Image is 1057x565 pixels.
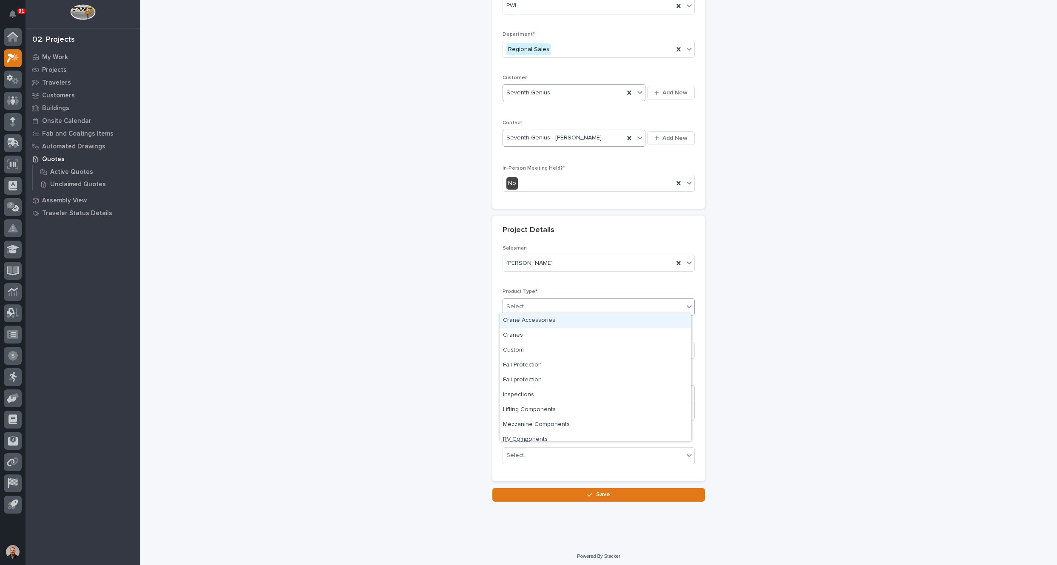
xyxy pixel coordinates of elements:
[596,491,610,498] span: Save
[500,417,691,432] div: Mezzanine Components
[647,131,695,145] button: Add New
[500,328,691,343] div: Cranes
[42,197,87,204] p: Assembly View
[492,488,705,502] button: Save
[500,373,691,388] div: Fall protection
[70,4,95,20] img: Workspace Logo
[50,181,106,188] p: Unclaimed Quotes
[506,88,550,97] span: Seventh Genius
[503,166,565,171] span: In-Person Meeting Held?
[42,143,105,150] p: Automated Drawings
[4,543,22,561] button: users-avatar
[577,554,620,559] a: Powered By Stacker
[42,54,68,61] p: My Work
[33,166,140,178] a: Active Quotes
[26,102,140,114] a: Buildings
[506,133,602,142] span: Seventh Genius - [PERSON_NAME]
[42,156,65,163] p: Quotes
[26,140,140,153] a: Automated Drawings
[42,210,112,217] p: Traveler Status Details
[42,66,67,74] p: Projects
[500,313,691,328] div: Crane Accessories
[42,117,91,125] p: Onsite Calendar
[503,120,522,125] span: Contact
[4,5,22,23] button: Notifications
[503,32,535,37] span: Department
[26,194,140,207] a: Assembly View
[503,226,554,235] h2: Project Details
[506,451,528,460] div: Select...
[26,76,140,89] a: Travelers
[503,246,527,251] span: Salesman
[500,358,691,373] div: Fall Protection
[506,177,518,190] div: No
[500,403,691,417] div: Lifting Components
[26,89,140,102] a: Customers
[26,153,140,165] a: Quotes
[662,134,688,142] span: Add New
[506,302,528,311] div: Select...
[500,388,691,403] div: Inspections
[42,79,71,87] p: Travelers
[500,432,691,447] div: RV Components
[19,8,24,14] p: 91
[26,127,140,140] a: Fab and Coatings Items
[32,35,75,45] div: 02. Projects
[42,105,69,112] p: Buildings
[42,130,114,138] p: Fab and Coatings Items
[662,89,688,97] span: Add New
[50,168,93,176] p: Active Quotes
[503,289,537,294] span: Product Type
[26,114,140,127] a: Onsite Calendar
[33,178,140,190] a: Unclaimed Quotes
[26,207,140,219] a: Traveler Status Details
[500,343,691,358] div: Custom
[506,259,553,268] span: [PERSON_NAME]
[11,10,22,24] div: Notifications91
[506,43,551,56] div: Regional Sales
[506,1,516,10] span: PWI
[647,86,695,99] button: Add New
[42,92,75,99] p: Customers
[26,51,140,63] a: My Work
[503,75,527,80] span: Customer
[26,63,140,76] a: Projects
